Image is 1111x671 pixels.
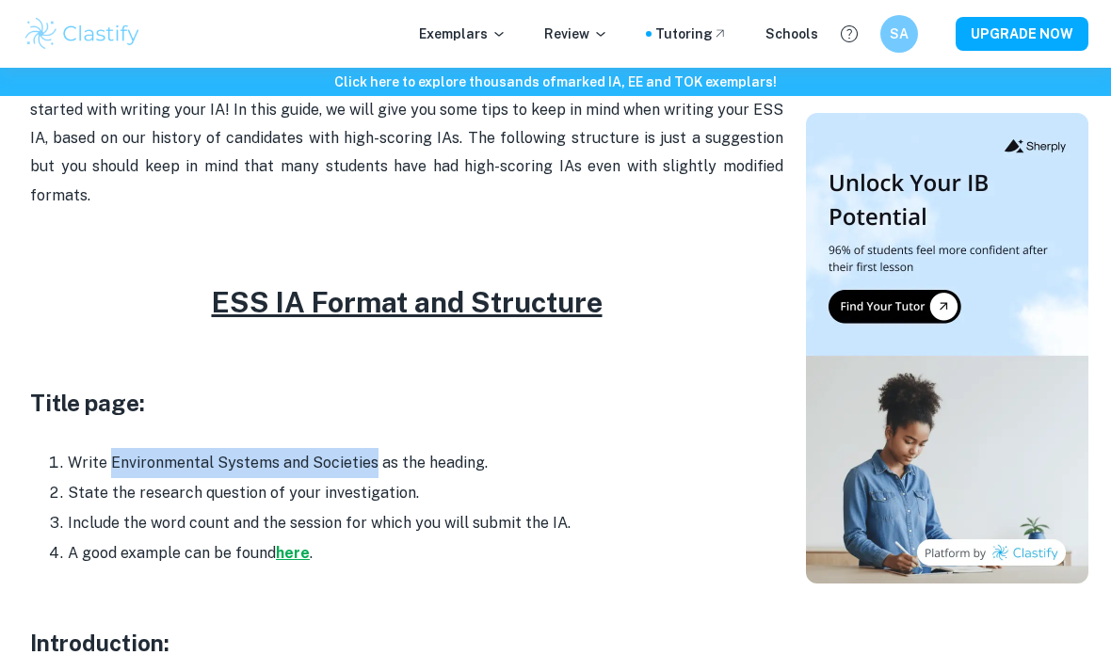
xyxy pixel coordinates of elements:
[276,544,310,562] a: here
[889,24,910,44] h6: SA
[419,24,507,44] p: Exemplars
[68,538,783,568] li: A good example can be found .
[68,478,783,508] li: State the research question of your investigation.
[30,386,783,420] h3: Title page:
[880,15,918,53] button: SA
[833,18,865,50] button: Help and Feedback
[806,113,1088,583] img: Thumbnail
[544,24,608,44] p: Review
[30,626,783,660] h3: Introduction:
[956,17,1088,51] button: UPGRADE NOW
[68,508,783,538] li: Include the word count and the session for which you will submit the IA.
[23,15,142,53] img: Clastify logo
[655,24,728,44] a: Tutoring
[68,448,783,478] li: Write Environmental Systems and Societies as the heading.
[212,285,603,319] u: ESS IA Format and Structure
[30,67,783,210] p: Are you looking to start writing your ESS IA but need some inspiration? Clastify is here to help ...
[765,24,818,44] a: Schools
[4,72,1107,92] h6: Click here to explore thousands of marked IA, EE and TOK exemplars !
